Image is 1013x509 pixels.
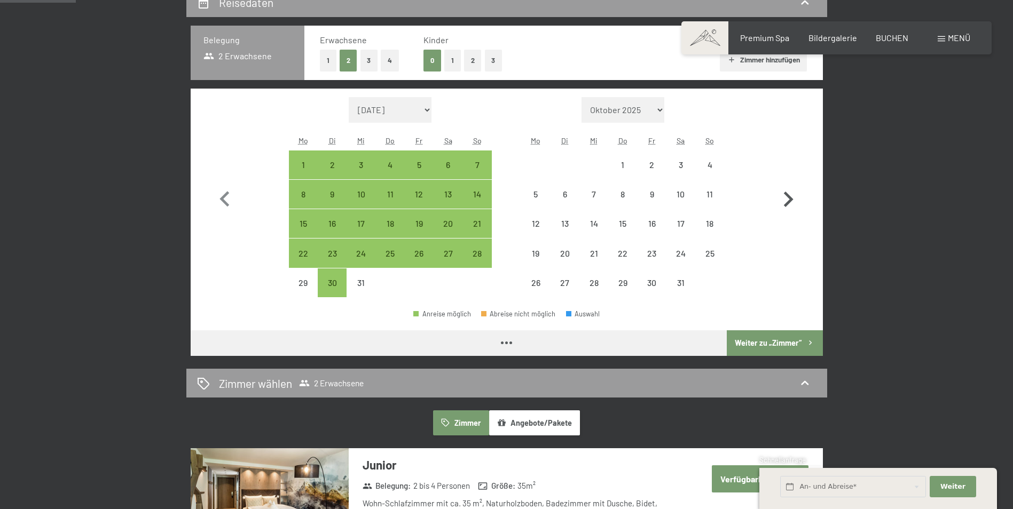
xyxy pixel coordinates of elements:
[637,238,666,267] div: Anreise nicht möglich
[608,268,637,297] div: Anreise nicht möglich
[668,161,694,187] div: 3
[637,268,666,297] div: Fri Jan 30 2026
[376,209,405,238] div: Anreise möglich
[609,249,636,276] div: 22
[666,238,695,267] div: Sat Jan 24 2026
[357,136,365,145] abbr: Mittwoch
[319,249,345,276] div: 23
[444,136,452,145] abbr: Samstag
[579,238,608,267] div: Wed Jan 21 2026
[289,209,318,238] div: Mon Dec 15 2025
[695,150,724,179] div: Anreise nicht möglich
[290,161,317,187] div: 1
[376,150,405,179] div: Anreise möglich
[319,219,345,246] div: 16
[808,33,857,43] a: Bildergalerie
[376,238,405,267] div: Anreise möglich
[289,268,318,297] div: Anreise nicht möglich
[318,180,347,209] div: Tue Dec 09 2025
[318,150,347,179] div: Anreise möglich
[289,209,318,238] div: Anreise möglich
[876,33,908,43] span: BUCHEN
[406,219,433,246] div: 19
[319,279,345,305] div: 30
[638,161,665,187] div: 2
[290,249,317,276] div: 22
[522,190,549,217] div: 5
[406,249,433,276] div: 26
[552,190,578,217] div: 6
[405,180,434,209] div: Fri Dec 12 2025
[423,50,441,71] button: 0
[551,209,579,238] div: Anreise nicht möglich
[948,33,970,43] span: Menü
[405,150,434,179] div: Anreise möglich
[478,480,515,491] strong: Größe :
[376,180,405,209] div: Anreise möglich
[637,209,666,238] div: Anreise nicht möglich
[290,190,317,217] div: 8
[405,238,434,267] div: Fri Dec 26 2025
[435,161,461,187] div: 6
[712,465,808,492] button: Verfügbarkeit prüfen
[219,376,292,391] h2: Zimmer wählen
[637,238,666,267] div: Fri Jan 23 2026
[434,150,462,179] div: Anreise möglich
[521,209,550,238] div: Anreise nicht möglich
[318,209,347,238] div: Anreise möglich
[433,410,489,435] button: Zimmer
[320,50,336,71] button: 1
[320,35,367,45] span: Erwachsene
[347,150,375,179] div: Anreise möglich
[551,209,579,238] div: Tue Jan 13 2026
[340,50,357,71] button: 2
[363,480,411,491] strong: Belegung :
[638,190,665,217] div: 9
[289,268,318,297] div: Mon Dec 29 2025
[590,136,598,145] abbr: Mittwoch
[462,150,491,179] div: Sun Dec 07 2025
[464,161,490,187] div: 7
[637,209,666,238] div: Fri Jan 16 2026
[551,268,579,297] div: Tue Jan 27 2026
[609,190,636,217] div: 8
[462,209,491,238] div: Sun Dec 21 2025
[666,150,695,179] div: Sat Jan 03 2026
[521,238,550,267] div: Mon Jan 19 2026
[381,50,399,71] button: 4
[609,161,636,187] div: 1
[347,209,375,238] div: Anreise möglich
[434,209,462,238] div: Anreise möglich
[668,190,694,217] div: 10
[473,136,482,145] abbr: Sonntag
[727,330,822,356] button: Weiter zu „Zimmer“
[347,209,375,238] div: Wed Dec 17 2025
[696,249,723,276] div: 25
[318,268,347,297] div: Anreise möglich
[759,456,806,464] span: Schnellanfrage
[695,180,724,209] div: Anreise nicht möglich
[434,180,462,209] div: Sat Dec 13 2025
[637,150,666,179] div: Anreise nicht möglich
[579,238,608,267] div: Anreise nicht möglich
[551,180,579,209] div: Anreise nicht möglich
[435,190,461,217] div: 13
[347,180,375,209] div: Wed Dec 10 2025
[376,209,405,238] div: Thu Dec 18 2025
[405,180,434,209] div: Anreise möglich
[521,180,550,209] div: Anreise nicht möglich
[579,180,608,209] div: Anreise nicht möglich
[579,209,608,238] div: Anreise nicht möglich
[347,268,375,297] div: Anreise nicht möglich
[462,180,491,209] div: Sun Dec 14 2025
[521,209,550,238] div: Mon Jan 12 2026
[695,180,724,209] div: Sun Jan 11 2026
[666,180,695,209] div: Sat Jan 10 2026
[695,209,724,238] div: Anreise nicht möglich
[551,268,579,297] div: Anreise nicht möglich
[666,238,695,267] div: Anreise nicht möglich
[289,150,318,179] div: Anreise möglich
[580,279,607,305] div: 28
[696,161,723,187] div: 4
[348,249,374,276] div: 24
